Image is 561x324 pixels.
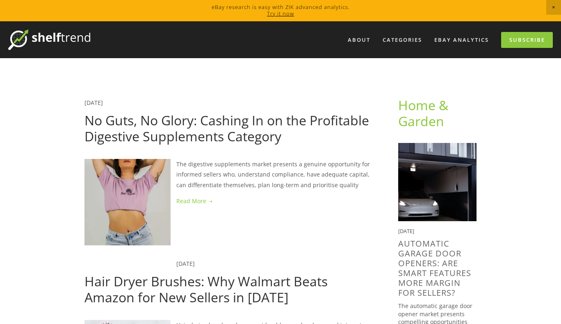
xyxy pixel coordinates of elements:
time: [DATE] [398,227,414,235]
div: Categories [377,33,427,47]
a: Hair Dryer Brushes: Why Walmart Beats Amazon for New Sellers in [DATE] [84,272,328,306]
a: [DATE] [176,260,195,267]
a: Try it now [267,10,294,17]
a: [DATE] [84,99,103,106]
a: eBay Analytics [429,33,494,47]
a: Automatic Garage Door Openers: Are Smart Features More Margin For Sellers? [398,238,471,298]
img: Automatic Garage Door Openers: Are Smart Features More Margin For Sellers? [398,143,477,221]
a: Subscribe [501,32,553,48]
a: No Guts, No Glory: Cashing In on the Profitable Digestive Supplements Category [84,111,369,145]
img: ShelfTrend [8,29,90,50]
a: About [342,33,376,47]
p: The digestive supplements market presents a genuine opportunity for informed sellers who, underst... [84,159,372,190]
img: No Guts, No Glory: Cashing In on the Profitable Digestive Supplements Category [84,159,171,245]
a: Home & Garden [398,96,452,129]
